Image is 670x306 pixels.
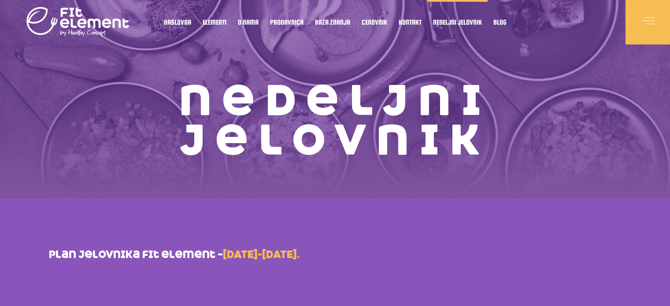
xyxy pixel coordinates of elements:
[26,4,130,40] img: logo light
[223,248,300,261] strong: [DATE]-[DATE].
[493,20,507,24] span: Blog
[203,20,226,24] span: Elementi
[399,20,422,24] span: Kontakt
[433,20,482,24] span: Nedeljni jelovnik
[270,20,304,24] span: Prodavnica
[315,20,350,24] span: Baza znanja
[49,81,622,161] h1: Nedeljni jelovnik
[238,20,259,24] span: O nama
[362,20,387,24] span: Cenovnik
[164,20,191,24] span: Naslovna
[49,247,622,263] p: plan jelovnika fit element –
